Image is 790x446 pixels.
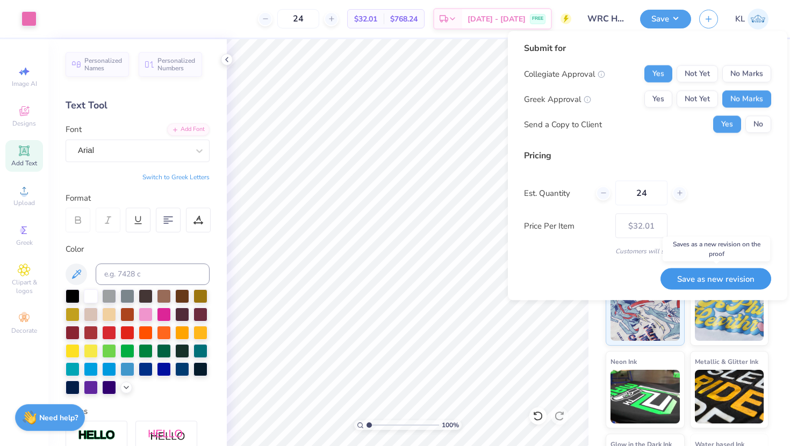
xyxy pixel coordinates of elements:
label: Price Per Item [524,220,607,232]
label: Font [66,123,82,136]
input: Untitled Design [579,8,632,30]
button: No [745,116,771,133]
div: Add Font [167,123,210,136]
a: KL [735,9,769,30]
button: No Marks [722,91,771,108]
span: Add Text [11,159,37,167]
span: $32.01 [354,13,377,25]
img: Puff Ink [695,287,764,341]
span: Decorate [11,326,37,335]
span: Neon Ink [611,356,637,367]
div: Collegiate Approval [524,68,605,80]
input: – – [277,9,319,28]
div: Submit for [524,42,771,55]
strong: Need help? [39,413,78,423]
span: Upload [13,199,35,207]
button: Not Yet [677,91,718,108]
div: Greek Approval [524,93,591,105]
span: Greek [16,238,33,247]
img: Neon Ink [611,370,680,423]
button: Yes [644,65,672,83]
button: Yes [644,91,672,108]
div: Format [66,192,211,204]
span: KL [735,13,745,25]
label: Est. Quantity [524,187,588,199]
span: Personalized Names [84,57,123,72]
div: Pricing [524,149,771,162]
input: e.g. 7428 c [96,264,210,285]
img: Standard [611,287,680,341]
img: Shadow [148,429,185,442]
button: Save as new revision [660,268,771,290]
div: Styles [66,405,210,418]
div: Customers will see this price on HQ. [524,246,771,256]
button: Switch to Greek Letters [142,173,210,181]
span: 100 % [442,420,459,430]
span: FREE [532,15,543,23]
div: Send a Copy to Client [524,118,602,130]
img: Metallic & Glitter Ink [695,370,764,423]
img: Katherine Lee [748,9,769,30]
span: Metallic & Glitter Ink [695,356,758,367]
span: Clipart & logos [5,278,43,295]
div: Color [66,243,210,255]
div: Saves as a new revision on the proof [663,237,770,261]
span: $768.24 [390,13,418,25]
span: Personalized Numbers [157,57,196,72]
input: – – [615,181,667,206]
span: Image AI [12,79,37,88]
span: Designs [12,119,36,128]
button: No Marks [722,65,771,83]
div: Text Tool [66,98,210,113]
button: Save [640,10,691,28]
button: Not Yet [677,65,718,83]
span: [DATE] - [DATE] [468,13,526,25]
img: Stroke [78,429,116,442]
button: Yes [713,116,741,133]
